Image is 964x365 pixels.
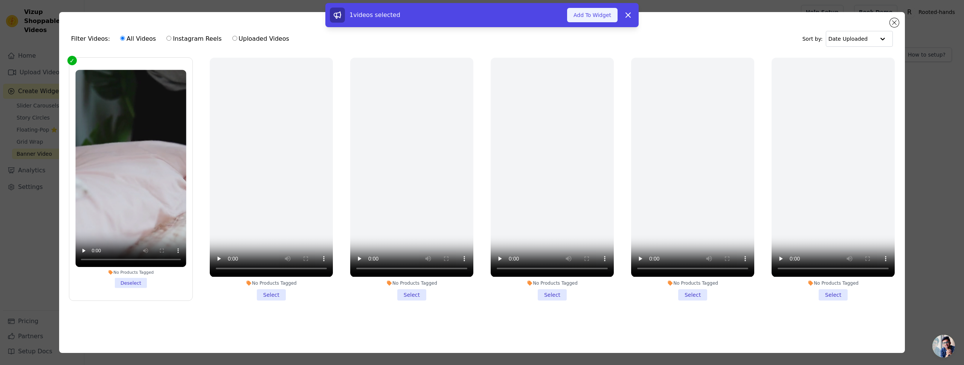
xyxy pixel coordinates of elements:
span: 1 videos selected [349,11,400,18]
button: Add To Widget [567,8,618,22]
div: No Products Tagged [75,270,186,275]
label: Uploaded Videos [232,34,290,44]
div: Sort by: [802,31,893,47]
div: No Products Tagged [631,280,754,286]
div: No Products Tagged [491,280,614,286]
label: Instagram Reels [166,34,222,44]
div: No Products Tagged [210,280,333,286]
a: Open chat [932,335,955,357]
label: All Videos [120,34,156,44]
div: No Products Tagged [772,280,895,286]
div: Filter Videos: [71,30,293,48]
div: No Products Tagged [350,280,473,286]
